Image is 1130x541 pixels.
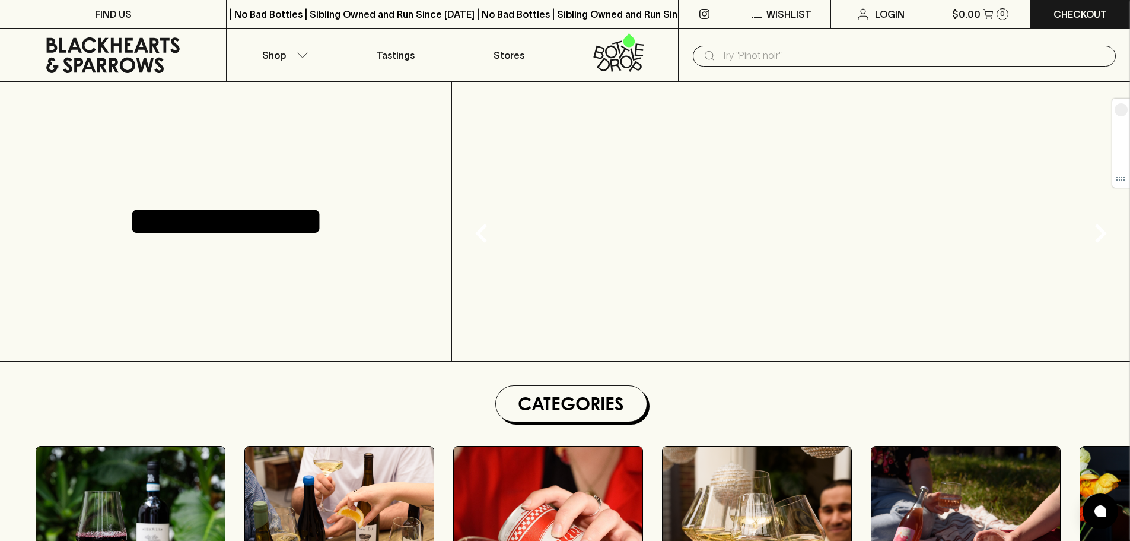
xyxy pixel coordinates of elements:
button: Shop [227,29,339,81]
input: Try "Pinot noir" [721,46,1106,65]
h1: Categories [501,391,642,417]
p: 0 [1000,11,1005,17]
button: Previous [458,210,505,257]
p: Stores [494,48,524,62]
p: Wishlist [766,7,811,21]
p: FIND US [95,7,132,21]
p: Checkout [1053,7,1107,21]
p: $0.00 [952,7,981,21]
img: bubble-icon [1094,505,1106,517]
p: Login [875,7,905,21]
a: Stores [453,29,565,81]
button: Next [1077,210,1124,257]
a: Tastings [339,29,452,81]
p: Tastings [377,48,415,62]
p: Shop [262,48,286,62]
img: gif;base64,R0lGODlhAQABAAAAACH5BAEKAAEALAAAAAABAAEAAAICTAEAOw== [452,82,1130,361]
